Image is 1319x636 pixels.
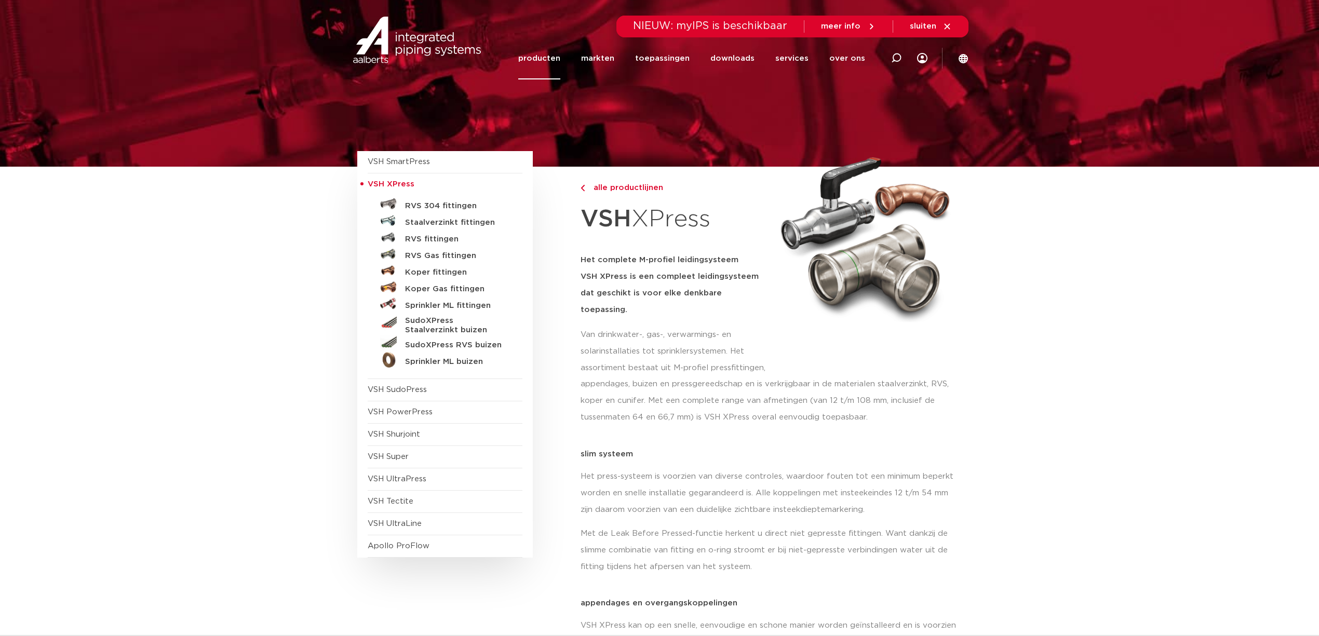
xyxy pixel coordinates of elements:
a: meer info [821,22,876,31]
p: slim systeem [581,450,962,458]
a: Koper fittingen [368,262,522,279]
p: appendages, buizen en pressgereedschap en is verkrijgbaar in de materialen staalverzinkt, RVS, ko... [581,376,962,426]
a: toepassingen [635,37,690,79]
span: NIEUW: myIPS is beschikbaar [633,21,787,31]
a: VSH SmartPress [368,158,430,166]
h5: Koper Gas fittingen [405,285,508,294]
a: Sprinkler ML fittingen [368,295,522,312]
a: VSH Shurjoint [368,430,420,438]
p: Met de Leak Before Pressed-functie herkent u direct niet gepresste fittingen. Want dankzij de sli... [581,525,962,575]
a: services [775,37,809,79]
h5: SudoXPress RVS buizen [405,341,508,350]
h5: SudoXPress Staalverzinkt buizen [405,316,508,335]
a: SudoXPress RVS buizen [368,335,522,351]
a: VSH PowerPress [368,408,433,416]
a: VSH UltraPress [368,475,426,483]
a: RVS Gas fittingen [368,246,522,262]
h5: Het complete M-profiel leidingsysteem VSH XPress is een compleet leidingsysteem dat geschikt is v... [581,252,769,318]
h5: Staalverzinkt fittingen [405,218,508,227]
a: Sprinkler ML buizen [368,351,522,368]
a: sluiten [910,22,952,31]
a: Apollo ProFlow [368,542,429,550]
a: SudoXPress Staalverzinkt buizen [368,312,522,335]
h5: RVS Gas fittingen [405,251,508,261]
a: downloads [710,37,755,79]
a: VSH Tectite [368,497,413,505]
strong: VSH [581,207,631,231]
h5: Sprinkler ML buizen [405,357,508,367]
a: Koper Gas fittingen [368,279,522,295]
a: VSH Super [368,453,409,461]
a: Staalverzinkt fittingen [368,212,522,229]
nav: Menu [518,37,865,79]
a: VSH SudoPress [368,386,427,394]
div: my IPS [917,37,927,79]
span: VSH XPress [368,180,414,188]
h5: Sprinkler ML fittingen [405,301,508,310]
h1: XPress [581,199,769,239]
span: alle productlijnen [587,184,663,192]
h5: RVS 304 fittingen [405,201,508,211]
a: producten [518,37,560,79]
a: markten [581,37,614,79]
a: RVS 304 fittingen [368,196,522,212]
p: Het press-systeem is voorzien van diverse controles, waardoor fouten tot een minimum beperkt word... [581,468,962,518]
img: chevron-right.svg [581,185,585,192]
span: meer info [821,22,860,30]
p: Van drinkwater-, gas-, verwarmings- en solarinstallaties tot sprinklersystemen. Het assortiment b... [581,327,769,376]
a: over ons [829,37,865,79]
a: VSH UltraLine [368,520,422,527]
h5: Koper fittingen [405,268,508,277]
span: sluiten [910,22,936,30]
a: RVS fittingen [368,229,522,246]
p: appendages en overgangskoppelingen [581,599,962,607]
a: alle productlijnen [581,182,769,194]
h5: RVS fittingen [405,235,508,244]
